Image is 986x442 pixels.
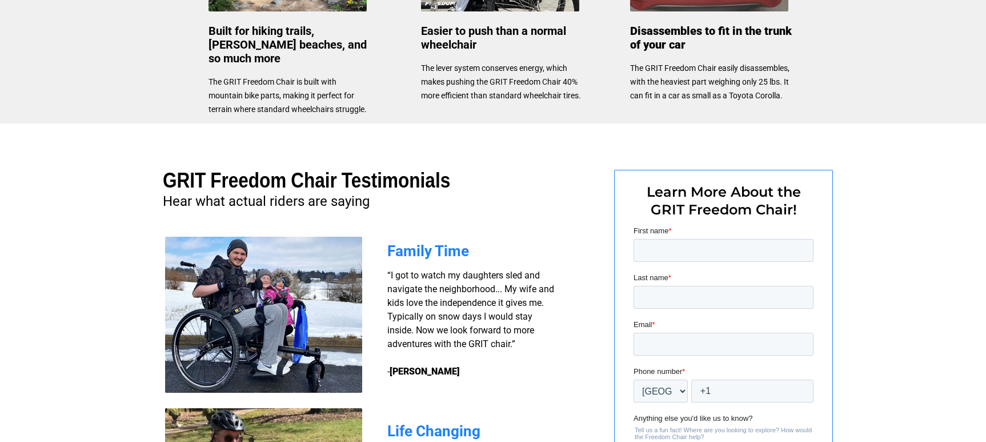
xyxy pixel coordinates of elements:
span: Disassembles to fit in the trunk of your car [630,24,792,51]
span: The GRIT Freedom Chair easily disassembles, with the heaviest part weighing only 25 lbs. It can f... [630,63,789,100]
strong: [PERSON_NAME] [390,366,460,377]
span: Built for hiking trails, [PERSON_NAME] beaches, and so much more [209,24,367,65]
span: Easier to push than a normal wheelchair [421,24,566,51]
span: “I got to watch my daughters sled and navigate the neighborhood... My wife and kids love the inde... [387,270,554,377]
span: The lever system conserves energy, which makes pushing the GRIT Freedom Chair 40% more efficient ... [421,63,581,100]
span: The GRIT Freedom Chair is built with mountain bike parts, making it perfect for terrain where sta... [209,77,367,114]
span: Learn More About the GRIT Freedom Chair! [647,184,801,218]
span: Life Changing [387,423,480,440]
span: GRIT Freedom Chair Testimonials [163,169,450,192]
span: Family Time [387,242,469,260]
span: Hear what actual riders are saying [163,193,370,209]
